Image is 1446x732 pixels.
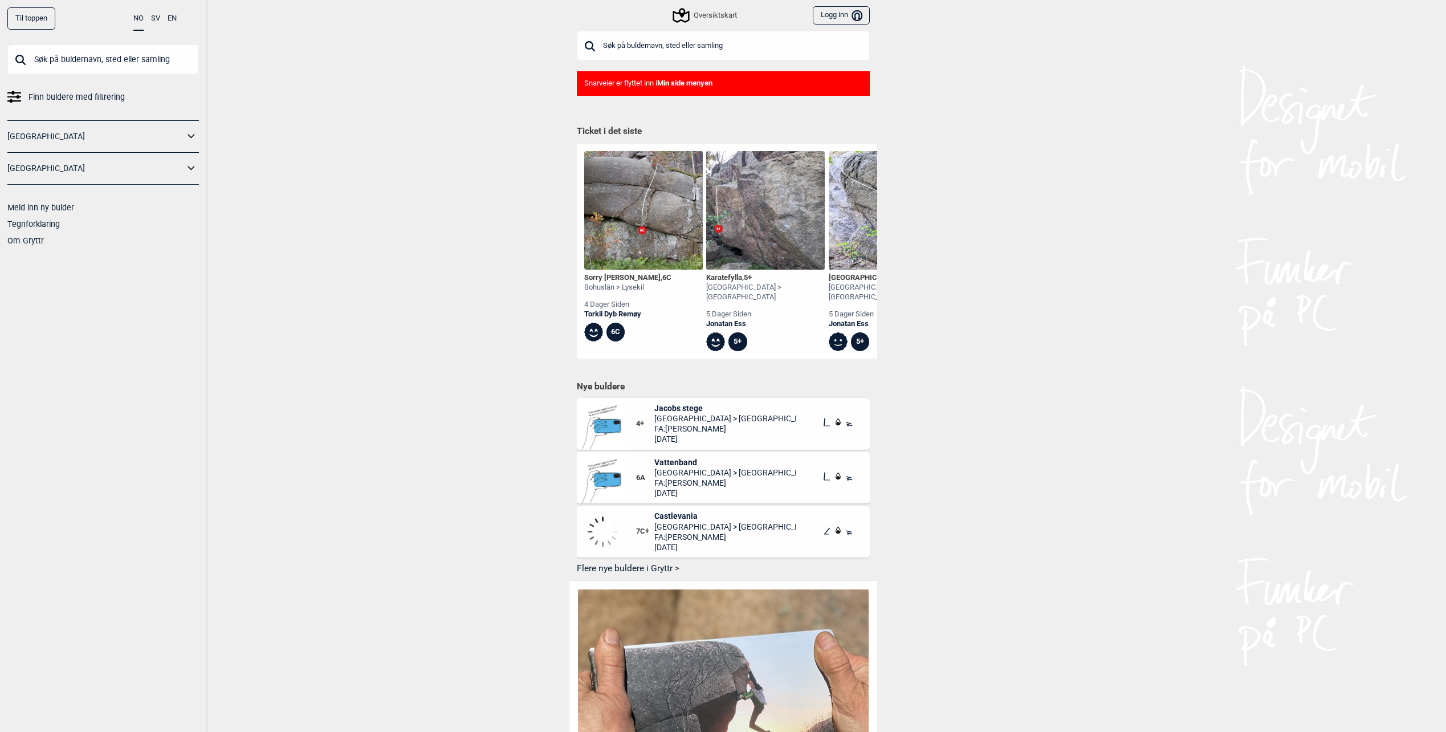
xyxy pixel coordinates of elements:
[577,452,870,503] div: Bilde Mangler6AVattenband[GEOGRAPHIC_DATA] > [GEOGRAPHIC_DATA]FA:[PERSON_NAME][DATE]
[829,151,947,270] img: Crimp boulevard
[584,273,671,283] div: Sorry [PERSON_NAME] ,
[7,128,184,145] a: [GEOGRAPHIC_DATA]
[706,283,825,302] div: [GEOGRAPHIC_DATA] > [GEOGRAPHIC_DATA]
[654,542,796,552] span: [DATE]
[829,310,947,319] div: 5 dager siden
[728,332,747,351] div: 5+
[706,310,825,319] div: 5 dager siden
[654,434,796,444] span: [DATE]
[584,310,671,319] a: Torkil Dyb Remøy
[744,273,752,282] span: 5+
[7,7,55,30] div: Til toppen
[636,473,655,483] span: 6A
[654,413,796,424] span: [GEOGRAPHIC_DATA] > [GEOGRAPHIC_DATA]
[662,273,671,282] span: 6C
[813,6,869,25] button: Logg inn
[7,89,199,105] a: Finn buldere med filtrering
[168,7,177,30] button: EN
[577,125,870,138] h1: Ticket i det siste
[829,283,947,302] div: [GEOGRAPHIC_DATA] > [GEOGRAPHIC_DATA]
[577,71,870,96] div: Snarveier er flyttet inn i
[7,236,44,245] a: Om Gryttr
[674,9,737,22] div: Oversiktskart
[7,160,184,177] a: [GEOGRAPHIC_DATA]
[577,398,870,450] div: Bilde Mangler4+Jacobs stege[GEOGRAPHIC_DATA] > [GEOGRAPHIC_DATA]FA:[PERSON_NAME][DATE]
[654,457,796,467] span: Vattenband
[654,522,796,532] span: [GEOGRAPHIC_DATA] > [GEOGRAPHIC_DATA]
[654,424,796,434] span: FA: [PERSON_NAME]
[636,527,655,536] span: 7C+
[577,398,629,450] img: Bilde Mangler
[577,452,629,503] img: Bilde Mangler
[829,319,947,329] a: Jonatan Ess
[577,31,870,60] input: Søk på buldernavn, sted eller samling
[28,89,125,105] span: Finn buldere med filtrering
[584,151,703,270] img: Sorry Stig
[654,478,796,488] span: FA: [PERSON_NAME]
[577,381,870,392] h1: Nye buldere
[654,532,796,542] span: FA: [PERSON_NAME]
[706,151,825,270] img: Karatefylla
[7,219,60,229] a: Tegnforklaring
[654,467,796,478] span: [GEOGRAPHIC_DATA] > [GEOGRAPHIC_DATA]
[636,419,655,429] span: 4+
[7,44,199,74] input: Søk på buldernavn, sted eller samling
[657,79,712,87] b: Min side menyen
[577,560,870,578] button: Flere nye buldere i Gryttr >
[584,283,671,292] div: Bohuslän > Lysekil
[654,403,796,413] span: Jacobs stege
[133,7,144,31] button: NO
[829,273,947,283] div: [GEOGRAPHIC_DATA] ,
[706,319,825,329] a: Jonatan Ess
[851,332,870,351] div: 5+
[7,203,74,212] a: Meld inn ny bulder
[654,511,796,521] span: Castlevania
[654,488,796,498] span: [DATE]
[151,7,160,30] button: SV
[584,300,671,310] div: 4 dager siden
[706,273,825,283] div: Karatefylla ,
[606,323,625,341] div: 6C
[577,506,870,558] div: 7C+Castlevania[GEOGRAPHIC_DATA] > [GEOGRAPHIC_DATA]FA:[PERSON_NAME][DATE]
